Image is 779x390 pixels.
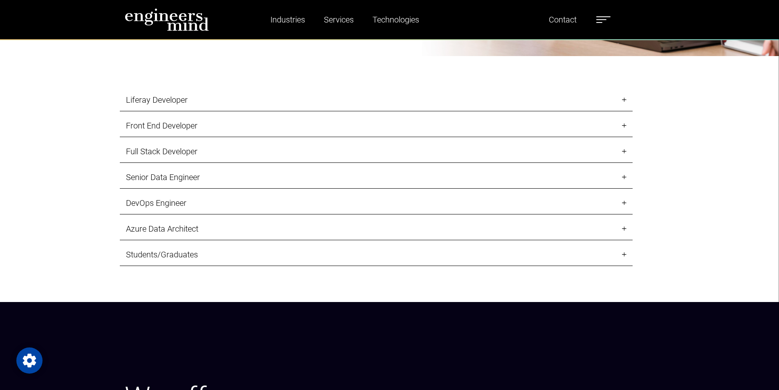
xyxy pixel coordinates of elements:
a: Full Stack Developer [120,140,633,163]
a: Contact [546,10,580,29]
a: Students/Graduates [120,243,633,266]
a: Azure Data Architect [120,218,633,240]
a: Senior Data Engineer [120,166,633,189]
a: Technologies [369,10,422,29]
img: logo [125,8,209,31]
a: DevOps Engineer [120,192,633,214]
a: Liferay Developer [120,89,633,111]
a: Industries [267,10,308,29]
a: Front End Developer [120,115,633,137]
a: Services [321,10,357,29]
